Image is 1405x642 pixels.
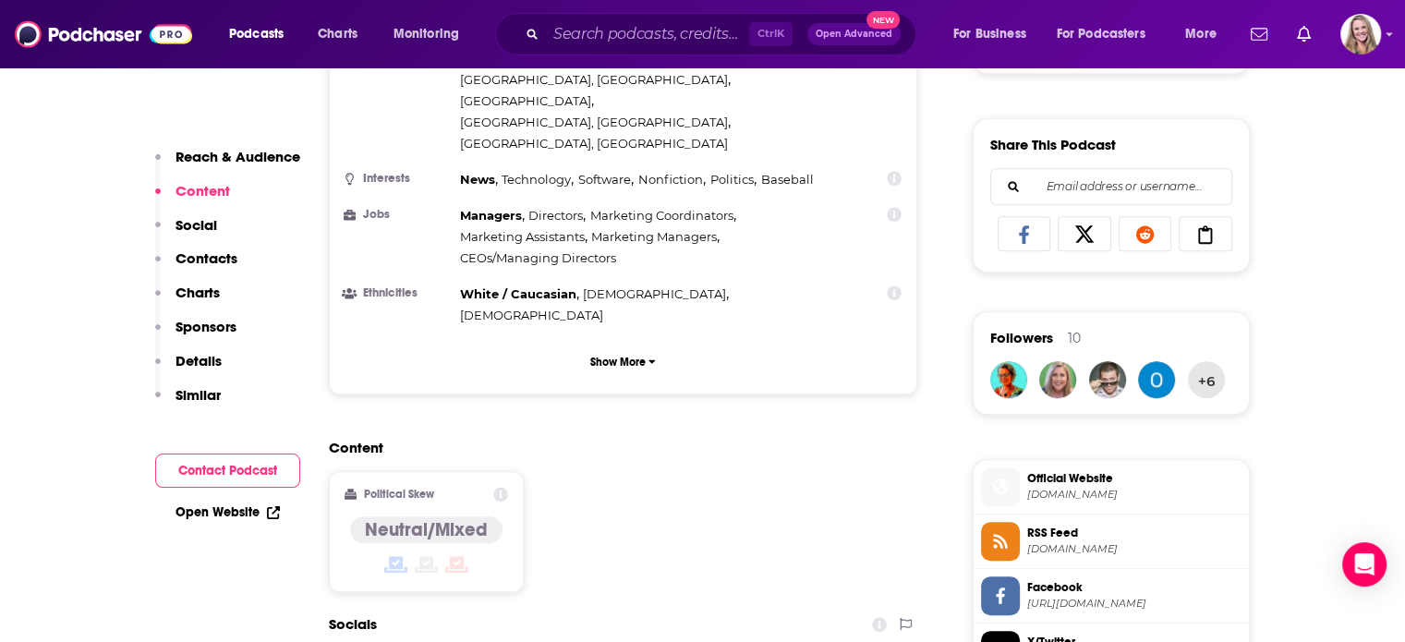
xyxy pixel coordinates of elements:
[394,21,459,47] span: Monitoring
[460,91,594,112] span: ,
[318,21,357,47] span: Charts
[460,93,591,108] span: [GEOGRAPHIC_DATA]
[216,19,308,49] button: open menu
[460,112,731,133] span: ,
[460,284,579,305] span: ,
[155,249,237,284] button: Contacts
[981,576,1241,615] a: Facebook[URL][DOMAIN_NAME]
[329,439,903,456] h2: Content
[638,172,703,187] span: Nonfiction
[1027,597,1241,611] span: https://www.facebook.com/martechpod
[1340,14,1381,55] img: User Profile
[502,172,571,187] span: Technology
[1290,18,1318,50] a: Show notifications dropdown
[578,172,631,187] span: Software
[176,318,236,335] p: Sponsors
[528,205,586,226] span: ,
[460,205,525,226] span: ,
[15,17,192,52] a: Podchaser - Follow, Share and Rate Podcasts
[345,209,453,221] h3: Jobs
[155,318,236,352] button: Sponsors
[460,250,616,265] span: CEOs/Managing Directors
[460,169,498,190] span: ,
[155,182,230,216] button: Content
[1027,488,1241,502] span: martechpod.com
[460,136,728,151] span: [GEOGRAPHIC_DATA], [GEOGRAPHIC_DATA]
[760,172,813,187] span: Baseball
[1089,361,1126,398] img: rjwalkerv05
[953,21,1026,47] span: For Business
[638,169,706,190] span: ,
[1068,330,1081,346] div: 10
[460,286,576,301] span: White / Caucasian
[1138,361,1175,398] img: odehyieba914
[176,504,280,520] a: Open Website
[345,345,902,379] button: Show More
[940,19,1049,49] button: open menu
[710,172,754,187] span: Politics
[1045,19,1172,49] button: open menu
[364,488,434,501] h2: Political Skew
[460,72,728,87] span: [GEOGRAPHIC_DATA], [GEOGRAPHIC_DATA]
[749,22,793,46] span: Ctrl K
[528,208,583,223] span: Directors
[155,148,300,182] button: Reach & Audience
[1058,216,1111,251] a: Share on X/Twitter
[590,356,646,369] p: Show More
[1179,216,1232,251] a: Copy Link
[460,172,495,187] span: News
[1027,525,1241,541] span: RSS Feed
[502,169,574,190] span: ,
[460,308,603,322] span: [DEMOGRAPHIC_DATA]
[583,284,729,305] span: ,
[807,23,901,45] button: Open AdvancedNew
[816,30,892,39] span: Open Advanced
[176,386,221,404] p: Similar
[176,284,220,301] p: Charts
[981,522,1241,561] a: RSS Feed[DOMAIN_NAME]
[1119,216,1172,251] a: Share on Reddit
[590,208,733,223] span: Marketing Coordinators
[155,284,220,318] button: Charts
[590,205,736,226] span: ,
[1340,14,1381,55] button: Show profile menu
[460,226,587,248] span: ,
[460,229,585,244] span: Marketing Assistants
[155,386,221,420] button: Similar
[998,216,1051,251] a: Share on Facebook
[1057,21,1145,47] span: For Podcasters
[176,182,230,200] p: Content
[365,518,488,541] h4: Neutral/Mixed
[1027,542,1241,556] span: rss.art19.com
[546,19,749,49] input: Search podcasts, credits, & more...
[1027,470,1241,487] span: Official Website
[176,216,217,234] p: Social
[1039,361,1076,398] img: wellmadedecisions
[990,329,1053,346] span: Followers
[329,607,377,642] h2: Socials
[990,136,1116,153] h3: Share This Podcast
[578,169,634,190] span: ,
[381,19,483,49] button: open menu
[591,229,717,244] span: Marketing Managers
[155,216,217,250] button: Social
[306,19,369,49] a: Charts
[990,361,1027,398] img: SairMcKee
[1342,542,1387,587] div: Open Intercom Messenger
[1006,169,1217,204] input: Email address or username...
[460,115,728,129] span: [GEOGRAPHIC_DATA], [GEOGRAPHIC_DATA]
[1243,18,1275,50] a: Show notifications dropdown
[155,352,222,386] button: Details
[1027,579,1241,596] span: Facebook
[1188,361,1225,398] button: +6
[1185,21,1217,47] span: More
[990,168,1232,205] div: Search followers
[591,226,720,248] span: ,
[460,69,731,91] span: ,
[176,352,222,369] p: Details
[155,454,300,488] button: Contact Podcast
[1172,19,1240,49] button: open menu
